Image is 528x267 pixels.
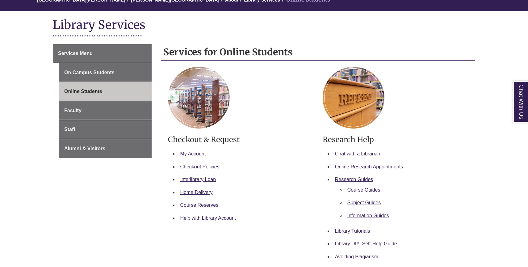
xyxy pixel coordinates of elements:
[347,200,381,205] a: Subject Guides
[53,44,152,158] div: Guide Page Menu
[180,164,220,169] a: Checkout Policies
[347,187,380,193] a: Course Guides
[168,135,313,144] h3: Checkout & Request
[335,228,370,234] a: Library Tutorials
[161,44,476,61] h2: Services for Online Students
[180,202,219,208] a: Course Reserves
[180,151,206,156] a: My Account
[335,151,380,156] a: Chat with a Librarian
[335,254,378,259] a: Avoiding Plagiarism
[59,120,152,139] a: Staff
[323,135,468,144] h3: Research Help
[180,177,216,182] a: Interlibrary Loan
[59,139,152,158] a: Alumni & Visitors
[347,213,389,218] a: Information Guides
[335,177,373,182] a: Research Guides
[180,215,236,221] a: Help with Library Account
[180,190,213,195] a: Home Delivery
[335,241,397,246] a: Library DIY: Self-Help Guide
[59,82,152,101] a: Online Students
[59,63,152,82] a: On Campus Students
[53,17,475,34] h1: Library Services
[53,44,152,63] a: Services Menu
[59,101,152,120] a: Faculty
[335,164,403,169] a: Online Research Appointments
[58,51,93,56] span: Services Menu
